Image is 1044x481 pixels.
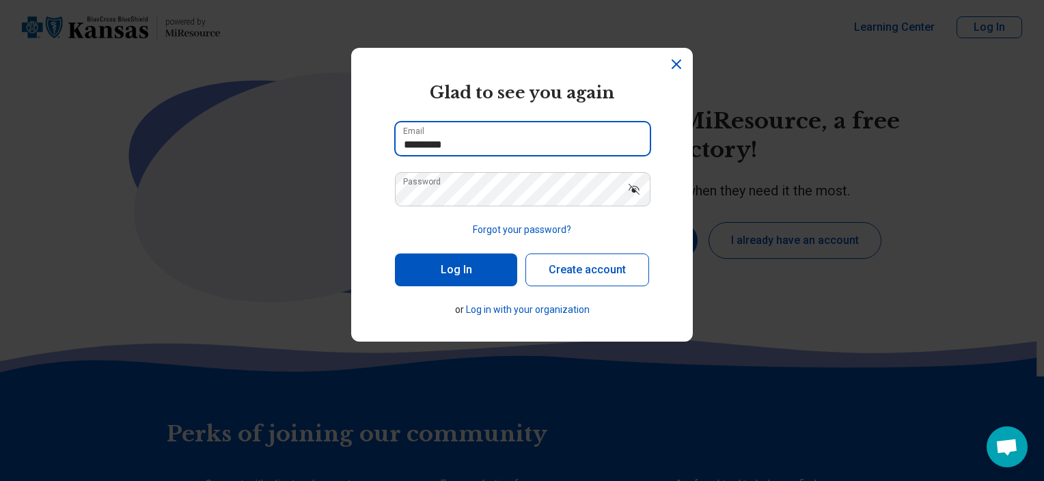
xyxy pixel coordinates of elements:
[395,253,517,286] button: Log In
[473,223,571,237] button: Forgot your password?
[525,253,649,286] button: Create account
[403,127,424,135] label: Email
[619,172,649,205] button: Show password
[395,303,649,317] p: or
[403,178,441,186] label: Password
[351,48,693,342] section: Login Dialog
[668,56,685,72] button: Dismiss
[466,303,590,317] button: Log in with your organization
[395,81,649,105] h2: Glad to see you again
